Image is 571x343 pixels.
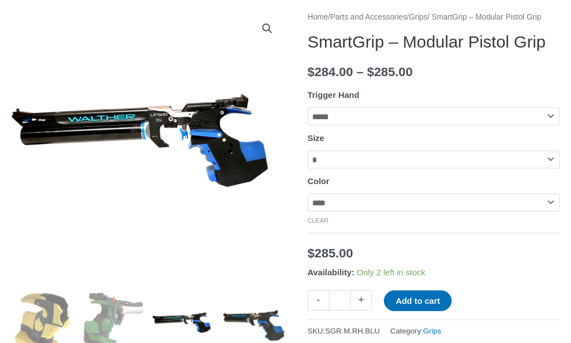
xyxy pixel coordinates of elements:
[11,10,286,284] img: SmartGrip - Modular Pistol Grip - Image 3
[308,13,328,21] a: Home
[325,327,380,335] span: SGR.M.RH.BLU
[308,324,380,338] span: SKU:
[257,18,277,39] a: View full-screen image gallery
[367,65,412,79] bdi: 285.00
[330,13,407,21] a: Parts and Accessories
[308,65,315,79] span: $
[423,327,441,335] a: Grips
[308,246,315,260] span: $
[308,290,329,310] a: -
[390,324,441,338] span: Category:
[308,10,560,25] nav: Breadcrumb
[308,133,324,143] label: Size
[356,267,425,277] span: Only 2 left in stock
[308,246,353,260] bdi: 285.00
[367,65,374,79] span: $
[308,217,329,224] a: Clear options
[308,32,560,52] h1: SmartGrip – Modular Pistol Grip
[308,65,353,79] bdi: 284.00
[384,290,452,311] button: Add to cart
[308,90,360,100] label: Trigger Hand
[409,13,428,21] a: Grips
[308,176,329,186] label: Color
[329,290,351,310] input: Product quantity
[308,267,355,277] span: Availability:
[351,290,372,310] a: +
[356,65,364,79] span: –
